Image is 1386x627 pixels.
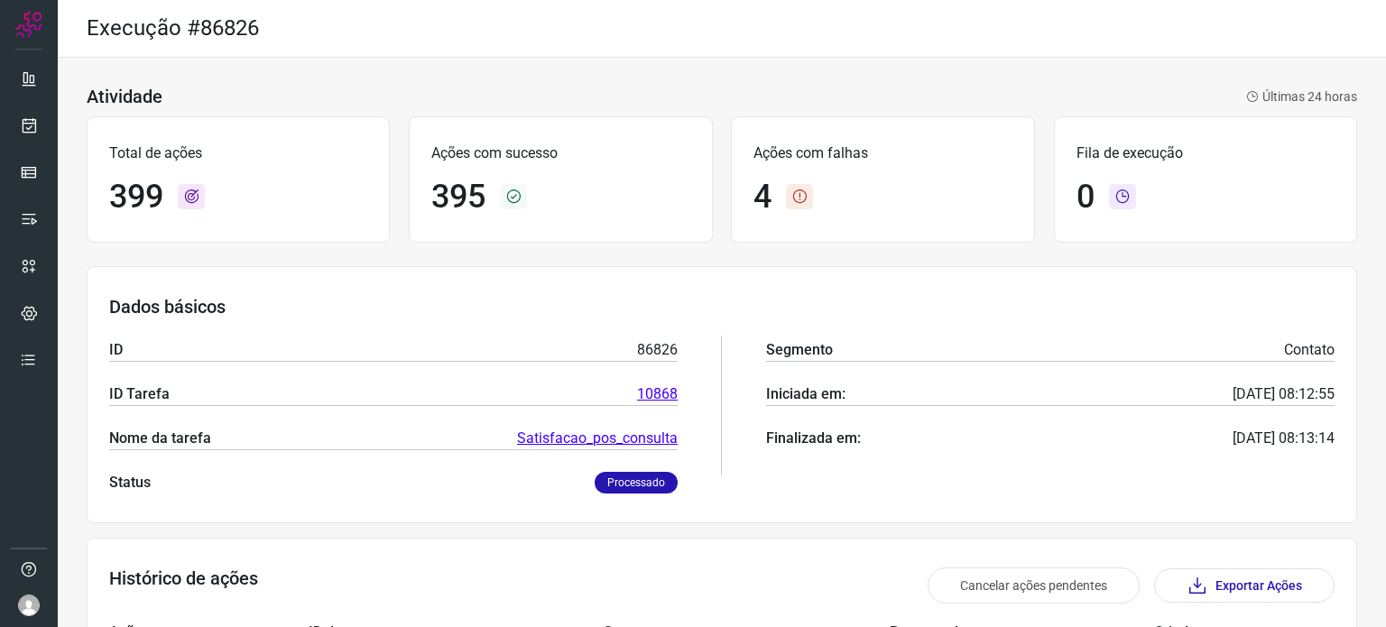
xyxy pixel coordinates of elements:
p: Nome da tarefa [109,428,211,449]
h3: Dados básicos [109,296,1335,318]
p: Contato [1284,339,1335,361]
p: [DATE] 08:13:14 [1233,428,1335,449]
p: [DATE] 08:12:55 [1233,383,1335,405]
h2: Execução #86826 [87,15,259,41]
p: ID [109,339,123,361]
p: Ações com sucesso [431,143,689,164]
h1: 395 [431,178,485,217]
p: Status [109,472,151,493]
p: Finalizada em: [766,428,861,449]
img: avatar-user-boy.jpg [18,595,40,616]
p: Ações com falhas [753,143,1012,164]
p: Últimas 24 horas [1246,88,1357,106]
h1: 0 [1076,178,1095,217]
button: Exportar Ações [1154,568,1335,603]
a: Satisfacao_pos_consulta [517,428,678,449]
p: ID Tarefa [109,383,170,405]
button: Cancelar ações pendentes [928,567,1140,604]
p: Segmento [766,339,833,361]
img: Logo [15,11,42,38]
p: 86826 [637,339,678,361]
p: Processado [595,472,678,493]
h1: 4 [753,178,772,217]
p: Total de ações [109,143,367,164]
h3: Histórico de ações [109,567,258,604]
p: Iniciada em: [766,383,845,405]
a: 10868 [637,383,678,405]
h3: Atividade [87,86,162,107]
p: Fila de execução [1076,143,1335,164]
h1: 399 [109,178,163,217]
